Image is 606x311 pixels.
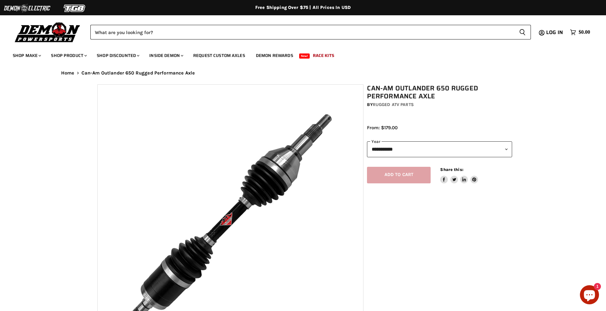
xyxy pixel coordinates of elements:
[373,102,414,107] a: Rugged ATV Parts
[308,49,339,62] a: Race Kits
[543,30,567,35] a: Log in
[81,70,195,76] span: Can-Am Outlander 650 Rugged Performance Axle
[367,141,512,157] select: year
[367,84,512,100] h1: Can-Am Outlander 650 Rugged Performance Axle
[8,46,588,62] ul: Main menu
[92,49,143,62] a: Shop Discounted
[567,28,593,37] a: $0.00
[46,49,91,62] a: Shop Product
[440,167,463,172] span: Share this:
[367,125,398,131] span: From: $179.00
[3,2,51,14] img: Demon Electric Logo 2
[48,70,558,76] nav: Breadcrumbs
[90,25,514,39] input: Search
[578,285,601,306] inbox-online-store-chat: Shopify online store chat
[579,29,590,35] span: $0.00
[48,5,558,11] div: Free Shipping Over $75 | All Prices In USD
[8,49,45,62] a: Shop Make
[51,2,99,14] img: TGB Logo 2
[13,21,82,43] img: Demon Powersports
[514,25,531,39] button: Search
[61,70,74,76] a: Home
[90,25,531,39] form: Product
[440,167,478,184] aside: Share this:
[367,101,512,108] div: by
[144,49,187,62] a: Inside Demon
[546,28,563,36] span: Log in
[251,49,298,62] a: Demon Rewards
[188,49,250,62] a: Request Custom Axles
[299,53,310,59] span: New!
